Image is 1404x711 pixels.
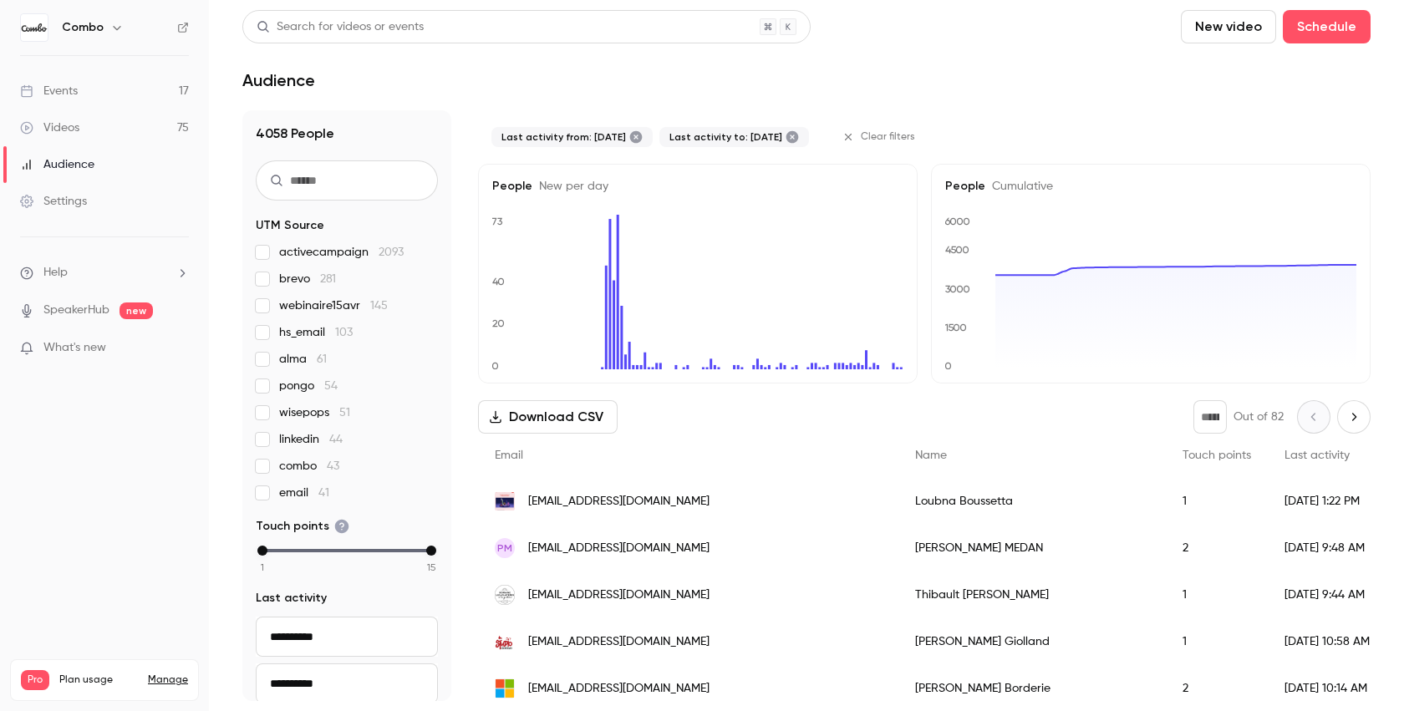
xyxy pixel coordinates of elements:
div: Loubna Boussetta [898,478,1166,525]
span: [EMAIL_ADDRESS][DOMAIN_NAME] [528,540,710,557]
li: help-dropdown-opener [20,264,189,282]
div: Search for videos or events [257,18,424,36]
text: 20 [492,317,505,329]
img: Combo [21,14,48,41]
span: 281 [320,273,336,285]
span: Cumulative [985,180,1053,192]
div: 1 [1166,618,1268,665]
span: What's new [43,339,106,357]
span: 15 [427,560,435,575]
span: 2093 [379,246,404,258]
span: 1 [261,560,264,575]
text: 73 [491,216,503,227]
text: 40 [492,276,505,287]
span: Last activity [1284,449,1350,461]
span: email [279,485,329,501]
span: wisepops [279,404,350,421]
div: Events [20,83,78,99]
span: [EMAIL_ADDRESS][DOMAIN_NAME] [528,587,710,604]
iframe: Noticeable Trigger [169,341,189,356]
span: [EMAIL_ADDRESS][DOMAIN_NAME] [528,633,710,651]
div: 1 [1166,478,1268,525]
div: [PERSON_NAME] MEDAN [898,525,1166,571]
span: Help [43,264,68,282]
span: Touch points [256,518,349,535]
span: 44 [329,434,343,445]
span: Email [495,449,523,461]
text: 6000 [944,216,970,227]
span: new [120,302,153,319]
span: combo [279,458,339,475]
span: Last activity to: [DATE] [669,130,782,144]
button: Clear filters [836,124,925,150]
span: brevo [279,271,336,287]
img: outlook.com [495,678,515,698]
div: 1 [1166,571,1268,618]
div: [PERSON_NAME] Giolland [898,618,1166,665]
span: 61 [317,353,327,365]
span: activecampaign [279,244,404,261]
div: [DATE] 9:44 AM [1268,571,1388,618]
div: max [426,546,436,556]
span: hs_email [279,324,353,341]
h5: People [945,178,1356,195]
span: webinaire15avr [279,297,388,314]
h6: Combo [62,19,104,36]
button: Schedule [1283,10,1371,43]
span: alma [279,351,327,368]
img: lesclayeres.fr [495,585,515,605]
img: marvely.fr [495,492,515,511]
span: Pro [21,670,49,690]
span: 51 [339,407,350,419]
text: 4500 [945,244,969,256]
span: Touch points [1183,449,1251,461]
button: Download CSV [478,400,618,434]
text: 1500 [944,322,967,333]
h1: 4058 People [256,124,438,144]
text: 3000 [945,283,970,295]
div: Audience [20,156,94,173]
button: Next page [1337,400,1371,434]
div: Thibault [PERSON_NAME] [898,571,1166,618]
span: Last activity [256,590,327,607]
span: PM [497,541,512,556]
input: From [256,617,438,657]
div: Settings [20,193,87,210]
text: 0 [944,360,952,372]
div: [DATE] 1:22 PM [1268,478,1388,525]
h5: People [492,178,903,195]
input: To [256,663,438,703]
span: 41 [318,487,329,499]
span: Clear filters [861,130,915,144]
span: New per day [532,180,608,192]
span: 103 [335,327,353,338]
div: Videos [20,119,79,136]
span: Name [915,449,947,461]
img: studiocine.com [495,632,515,652]
a: SpeakerHub [43,302,109,319]
span: Last activity from: [DATE] [501,130,626,144]
div: 2 [1166,525,1268,571]
span: 43 [327,460,339,472]
span: 54 [324,380,338,392]
a: Manage [148,673,188,687]
div: [DATE] 10:58 AM [1268,618,1388,665]
span: 145 [370,300,388,312]
span: pongo [279,378,338,394]
div: min [257,546,267,556]
p: Out of 82 [1234,409,1284,425]
h1: Audience [242,70,315,90]
span: UTM Source [256,217,324,234]
text: 0 [491,360,499,372]
span: linkedin [279,431,343,448]
span: [EMAIL_ADDRESS][DOMAIN_NAME] [528,493,710,510]
span: Plan usage [59,673,138,687]
button: New video [1181,10,1276,43]
span: [EMAIL_ADDRESS][DOMAIN_NAME] [528,680,710,698]
div: [DATE] 9:48 AM [1268,525,1388,571]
